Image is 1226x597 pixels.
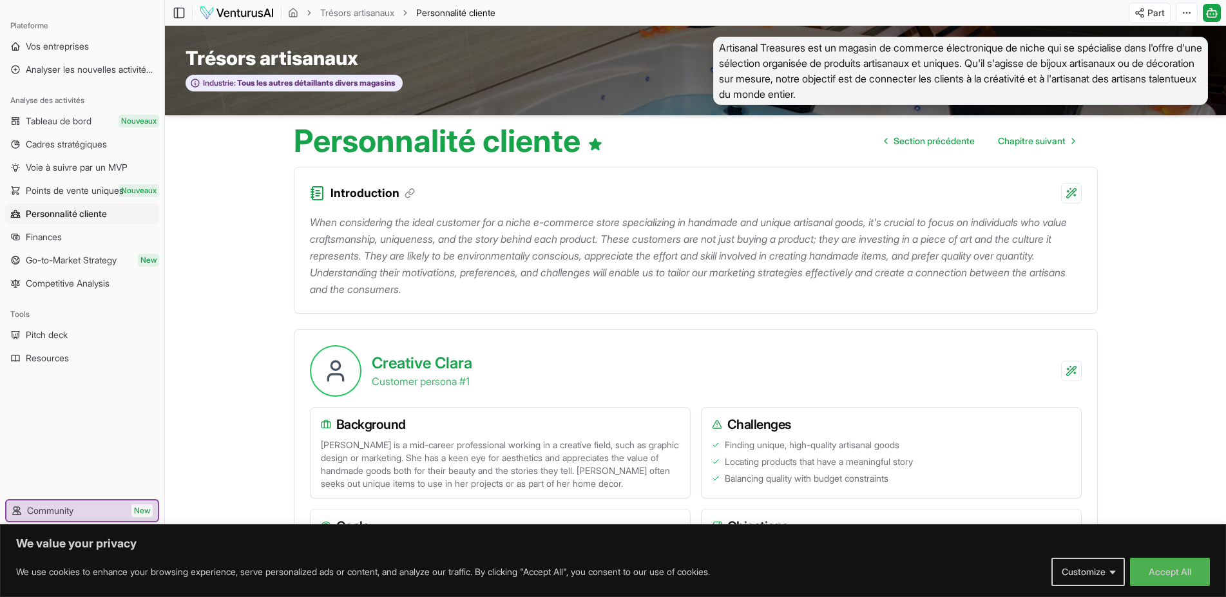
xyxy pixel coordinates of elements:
[874,128,985,154] a: Go to previous page
[330,184,415,202] h3: Introduction
[372,374,472,389] p: Customer persona # 1
[119,184,159,197] span: Nouveaux
[5,227,159,247] a: Finances
[713,37,1208,105] span: Artisanal Treasures est un magasin de commerce électronique de niche qui se spécialise dans l'off...
[5,36,159,57] a: Vos entreprises
[26,138,107,151] span: Cadres stratégiques
[416,6,495,19] span: Personnalité cliente
[321,415,680,433] h3: Background
[725,472,888,485] span: Balancing quality with budget constraints
[199,5,274,21] img: logo
[5,250,159,270] a: Go-to-Market StrategyNew
[186,75,403,92] button: Industrie:Tous les autres détaillants divers magasins
[16,536,1210,551] p: We value your privacy
[988,128,1085,154] a: Go to next page
[186,46,358,70] span: Trésors artisanaux
[894,135,975,147] span: Section précédente
[5,15,159,36] div: Plateforme
[27,504,73,517] span: Community
[712,415,1071,433] h3: Challenges
[5,304,159,325] div: Tools
[288,6,495,19] nav: breadcrumb
[119,115,159,128] span: Nouveaux
[1051,558,1125,586] button: Customize
[236,78,396,88] span: Tous les autres détaillants divers magasins
[203,78,236,88] span: Industrie:
[310,214,1082,298] p: When considering the ideal customer for a niche e-commerce store specializing in handmade and uni...
[712,517,1071,535] h3: Objections
[5,273,159,294] a: Competitive Analysis
[26,161,128,174] span: Voie à suivre par un MVP
[26,40,89,53] span: Vos entreprises
[725,455,913,468] span: Locating products that have a meaningful story
[321,439,680,490] p: [PERSON_NAME] is a mid-career professional working in a creative field, such as graphic design or...
[5,157,159,178] a: Voie à suivre par un MVP
[5,111,159,131] a: Tableau de bordNouveaux
[26,207,107,220] span: Personnalité cliente
[16,564,710,580] p: We use cookies to enhance your browsing experience, serve personalized ads or content, and analyz...
[5,134,159,155] a: Cadres stratégiques
[5,348,159,368] a: Resources
[26,115,91,128] span: Tableau de bord
[1147,6,1165,19] span: Part
[26,277,110,290] span: Competitive Analysis
[26,352,69,365] span: Resources
[1129,3,1171,23] button: Part
[26,63,154,76] span: Analyser les nouvelles activités de capitalisation
[5,325,159,345] a: Pitch deck
[320,6,394,19] a: Trésors artisanaux
[1130,558,1210,586] button: Accept All
[138,254,159,267] span: New
[5,90,159,111] div: Analyse des activités
[874,128,1085,154] nav: pagination
[294,126,603,156] h1: Personnalité cliente
[6,500,158,521] a: CommunityNew
[26,184,124,197] span: Points de vente uniques
[5,180,159,201] a: Points de vente uniquesNouveaux
[26,231,62,243] span: Finances
[372,353,472,374] h2: Creative Clara
[5,204,159,224] a: Personnalité cliente
[5,59,159,80] a: Analyser les nouvelles activités de capitalisation
[725,439,899,451] span: Finding unique, high-quality artisanal goods
[131,504,153,517] span: New
[998,135,1066,147] span: Chapitre suivant
[26,254,117,267] span: Go-to-Market Strategy
[26,328,68,341] span: Pitch deck
[321,517,680,535] h3: Goals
